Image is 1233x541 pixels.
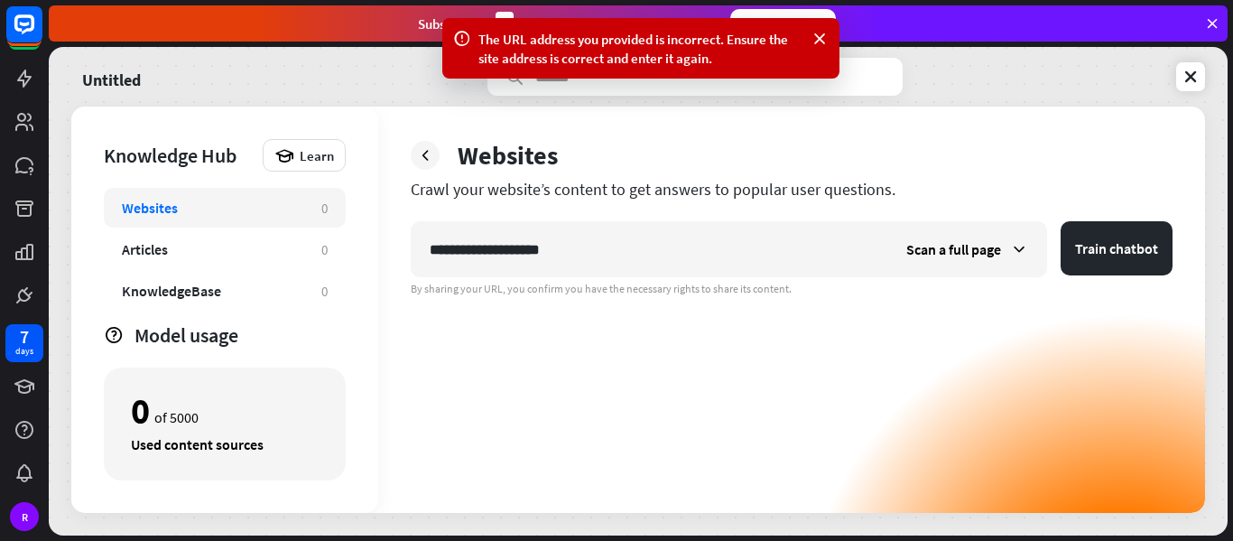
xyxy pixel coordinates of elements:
div: R [10,502,39,531]
div: Subscribe in days to get your first month for $1 [418,12,716,36]
div: Knowledge Hub [104,143,254,168]
button: Open LiveChat chat widget [14,7,69,61]
div: The URL address you provided is incorrect. Ensure the site address is correct and enter it again. [478,30,803,68]
div: days [15,345,33,358]
a: Untitled [82,58,141,96]
div: 0 [321,200,328,217]
div: of 5000 [131,396,319,426]
span: Scan a full page [906,240,1001,258]
div: By sharing your URL, you confirm you have the necessary rights to share its content. [411,282,1173,296]
div: Model usage [134,322,346,348]
div: 0 [321,241,328,258]
div: 0 [321,283,328,300]
div: 0 [131,396,150,426]
div: Websites [122,199,178,217]
div: 3 [496,12,514,36]
div: Crawl your website’s content to get answers to popular user questions. [411,179,1173,200]
div: 7 [20,329,29,345]
div: Subscribe now [730,9,836,38]
div: Websites [458,139,558,172]
a: 7 days [5,324,43,362]
div: Articles [122,240,168,258]
span: Learn [300,147,334,164]
button: Train chatbot [1061,221,1173,275]
div: KnowledgeBase [122,282,221,300]
div: Used content sources [131,435,319,453]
